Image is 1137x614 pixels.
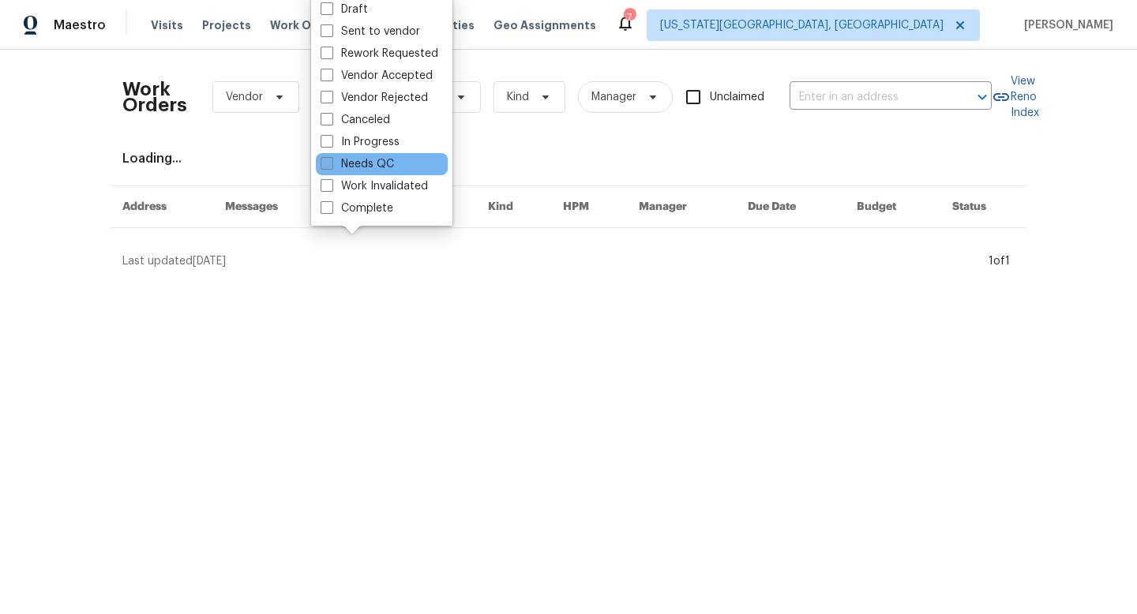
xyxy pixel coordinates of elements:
[844,186,940,228] th: Budget
[550,186,626,228] th: HPM
[989,253,1010,269] div: 1 of 1
[321,90,428,106] label: Vendor Rejected
[940,186,1027,228] th: Status
[321,134,400,150] label: In Progress
[660,17,944,33] span: [US_STATE][GEOGRAPHIC_DATA], [GEOGRAPHIC_DATA]
[626,186,735,228] th: Manager
[212,186,328,228] th: Messages
[790,85,947,110] input: Enter in an address
[1018,17,1113,33] span: [PERSON_NAME]
[624,9,635,25] div: 7
[321,46,438,62] label: Rework Requested
[270,17,342,33] span: Work Orders
[321,156,394,172] label: Needs QC
[493,17,596,33] span: Geo Assignments
[971,86,993,108] button: Open
[507,89,529,105] span: Kind
[110,186,212,228] th: Address
[151,17,183,33] span: Visits
[321,112,390,128] label: Canceled
[122,151,1015,167] div: Loading...
[321,68,433,84] label: Vendor Accepted
[735,186,844,228] th: Due Date
[710,89,764,106] span: Unclaimed
[321,178,428,194] label: Work Invalidated
[122,81,187,113] h2: Work Orders
[321,2,368,17] label: Draft
[321,24,420,39] label: Sent to vendor
[992,73,1039,121] a: View Reno Index
[54,17,106,33] span: Maestro
[321,200,393,216] label: Complete
[193,256,226,267] span: [DATE]
[591,89,636,105] span: Manager
[122,253,984,269] div: Last updated
[475,186,550,228] th: Kind
[202,17,251,33] span: Projects
[226,89,263,105] span: Vendor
